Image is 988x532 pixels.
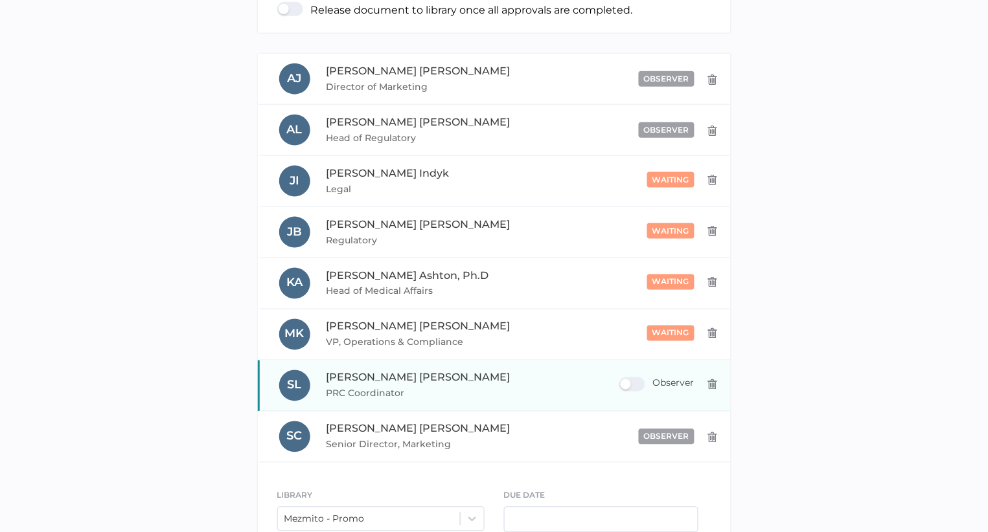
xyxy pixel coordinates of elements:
span: DUE DATE [504,491,546,500]
span: waiting [652,226,689,236]
span: Head of Regulatory [327,130,522,146]
span: J I [290,173,299,188]
span: Head of Medical Affairs [327,283,522,299]
span: [PERSON_NAME] [PERSON_NAME] [327,65,511,77]
span: waiting [652,328,689,338]
span: waiting [652,175,689,184]
span: [PERSON_NAME] Indyk [327,167,450,179]
span: Regulatory [327,232,522,248]
span: A L [287,122,303,137]
img: delete [707,432,718,443]
span: LIBRARY [277,491,313,500]
img: delete [707,226,718,236]
img: delete [707,175,718,185]
span: M K [285,327,304,341]
span: observer [644,432,689,441]
span: A J [288,71,302,85]
span: VP, Operations & Compliance [327,335,522,350]
span: [PERSON_NAME] [PERSON_NAME] [327,371,511,384]
span: S L [288,378,302,392]
p: Release document to library once all approvals are completed. [311,4,633,16]
img: delete [707,379,718,390]
span: Senior Director, Marketing [327,437,522,452]
span: [PERSON_NAME] [PERSON_NAME] [327,423,511,435]
span: observer [644,125,689,135]
span: observer [644,74,689,83]
img: delete [707,126,718,136]
span: Director of Marketing [327,79,522,94]
span: [PERSON_NAME] [PERSON_NAME] [327,116,511,128]
div: Mezmito - Promo [284,513,365,525]
div: Observer [619,377,695,392]
span: [PERSON_NAME] [PERSON_NAME] [327,320,511,333]
span: J B [287,225,302,239]
span: [PERSON_NAME] Ashton, Ph.D [327,269,489,282]
span: Legal [327,181,522,197]
img: delete [707,74,718,85]
span: [PERSON_NAME] [PERSON_NAME] [327,218,511,230]
span: PRC Coordinator [327,386,522,401]
img: delete [707,277,718,287]
span: S C [287,429,303,443]
img: delete [707,328,718,338]
span: K A [286,276,303,290]
span: waiting [652,277,689,287]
